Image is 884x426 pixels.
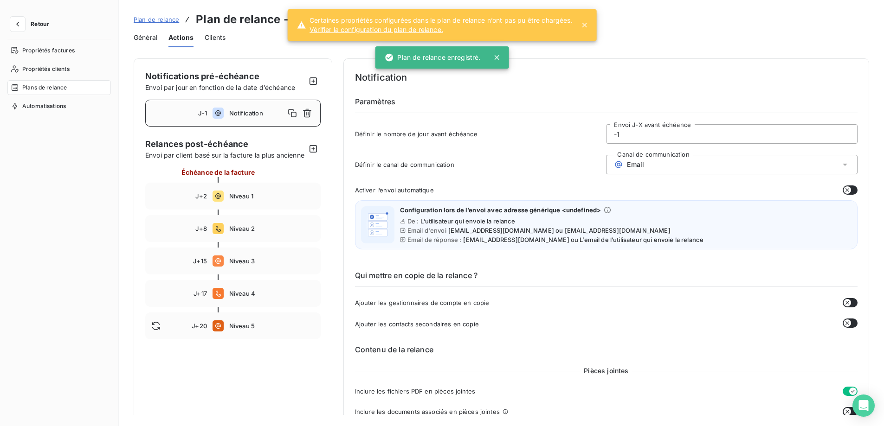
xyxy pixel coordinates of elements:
span: Propriétés factures [22,46,75,55]
span: De : [407,217,419,225]
span: Niveau 2 [229,225,315,232]
h6: Qui mettre en copie de la relance ? [355,270,858,287]
h4: Notification [355,70,858,85]
span: Activer l’envoi automatique [355,186,434,194]
span: Ajouter les contacts secondaires en copie [355,320,479,328]
span: Notifications pré-échéance [145,71,259,81]
div: Open Intercom Messenger [852,394,875,417]
span: J+2 [195,192,206,200]
span: Envoi par client basé sur la facture la plus ancienne [145,150,306,160]
h6: Paramètres [355,96,858,113]
span: Certaines propriétés configurées dans le plan de relance n’ont pas pu être chargées. [310,16,573,25]
span: Général [134,33,157,42]
span: Ajouter les gestionnaires de compte en copie [355,299,490,306]
span: Configuration lors de l’envoi avec adresse générique <undefined> [400,206,601,214]
span: Propriétés clients [22,65,70,73]
span: Niveau 4 [229,290,315,297]
span: Clients [205,33,226,42]
a: Plans de relance [7,80,111,95]
span: Relances post-échéance [145,138,306,150]
img: illustration helper email [363,210,393,240]
a: Plan de relance [134,15,179,24]
span: Email [627,161,644,168]
span: J+8 [195,225,206,232]
span: Notification [229,109,285,117]
span: Envoi par jour en fonction de la date d’échéance [145,83,295,91]
a: Automatisations [7,99,111,114]
a: Propriétés factures [7,43,111,58]
span: J+20 [192,322,207,330]
span: Automatisations [22,102,66,110]
span: L’utilisateur qui envoie la relance [420,217,515,225]
span: [EMAIL_ADDRESS][DOMAIN_NAME] ou L’email de l’utilisateur qui envoie la relance [463,236,703,243]
span: Retour [31,21,49,27]
span: J+15 [193,257,207,265]
span: Définir le canal de communication [355,161,607,168]
button: Retour [7,17,57,32]
span: J-1 [198,109,206,117]
span: Niveau 3 [229,257,315,265]
span: Plan de relance [134,16,179,23]
span: Niveau 1 [229,192,315,200]
span: Niveau 5 [229,322,315,330]
h6: Contenu de la relance [355,344,858,355]
span: [EMAIL_ADDRESS][DOMAIN_NAME] ou [EMAIL_ADDRESS][DOMAIN_NAME] [448,227,671,234]
span: Actions [168,33,194,42]
a: Vérifier la configuration du plan de relance. [310,25,573,34]
span: J+17 [194,290,207,297]
a: Propriétés clients [7,62,111,76]
span: Plans de relance [22,83,67,92]
span: Email d'envoi [407,227,446,234]
span: Inclure les documents associés en pièces jointes [355,408,500,415]
span: Échéance de la facture [181,167,255,177]
span: Email de réponse : [407,236,462,243]
h3: Plan de relance - STANDARD [196,11,354,28]
span: Inclure les fichiers PDF en pièces jointes [355,388,475,395]
div: Plan de relance enregistré. [384,49,480,66]
span: Définir le nombre de jour avant échéance [355,130,607,138]
span: Pièces jointes [580,366,632,375]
